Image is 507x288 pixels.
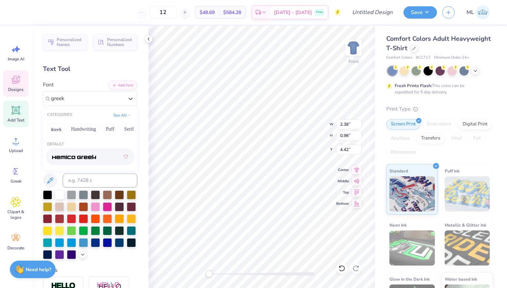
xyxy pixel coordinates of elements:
[417,133,445,144] div: Transfers
[316,10,323,15] span: Free
[434,55,469,61] span: Minimum Order: 24 +
[346,41,361,55] img: Front
[423,119,456,130] div: Embroidery
[458,119,492,130] div: Digital Print
[386,55,412,61] span: Comfort Colors
[63,174,137,188] input: e.g. 7428 c
[336,190,349,195] span: Top
[11,178,21,184] span: Greek
[43,142,137,148] div: Default
[395,83,481,95] div: This color can be expedited for 5 day delivery.
[386,147,420,158] div: Rhinestones
[349,58,359,65] div: Front
[52,155,96,159] img: Hemico Greek
[469,133,485,144] div: Foil
[416,55,431,61] span: # C1717
[403,6,437,19] button: Save
[7,245,24,251] span: Decorate
[107,37,133,47] span: Personalized Numbers
[389,176,435,211] img: Standard
[445,167,459,175] span: Puff Ink
[445,230,490,266] img: Metallic & Glitter Ink
[389,275,430,283] span: Glow in the Dark Ink
[476,5,490,19] img: Mallie Lahman
[336,178,349,184] span: Middle
[447,133,467,144] div: Vinyl
[386,34,491,52] span: Comfort Colors Adult Heavyweight T-Shirt
[445,221,486,229] span: Metallic & Glitter Ink
[386,119,420,130] div: Screen Print
[467,8,474,17] span: ML
[26,266,51,273] strong: Need help?
[445,275,477,283] span: Water based Ink
[395,83,432,89] strong: Fresh Prints Flash:
[7,117,24,123] span: Add Text
[67,124,100,135] button: Handwriting
[43,81,54,89] label: Font
[8,87,24,92] span: Designs
[120,124,138,135] button: Serif
[43,34,87,50] button: Personalized Names
[111,112,133,119] button: See All
[386,105,493,113] div: Print Type
[9,148,23,153] span: Upload
[102,124,118,135] button: Puff
[108,81,137,90] button: Add Font
[274,9,312,16] span: [DATE] - [DATE]
[57,37,83,47] span: Personalized Names
[223,9,241,16] span: $584.28
[4,209,27,220] span: Clipart & logos
[445,176,490,211] img: Puff Ink
[386,133,414,144] div: Applique
[8,56,24,62] span: Image AI
[200,9,215,16] span: $48.69
[206,270,213,277] div: Accessibility label
[389,221,407,229] span: Neon Ink
[346,5,398,19] input: Untitled Design
[336,167,349,173] span: Center
[43,64,137,74] div: Text Tool
[93,34,137,50] button: Personalized Numbers
[47,124,65,135] button: Greek
[336,201,349,207] span: Bottom
[389,230,435,266] img: Neon Ink
[463,5,493,19] a: ML
[47,112,72,118] div: CATEGORIES
[389,167,408,175] span: Standard
[149,6,177,19] input: – –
